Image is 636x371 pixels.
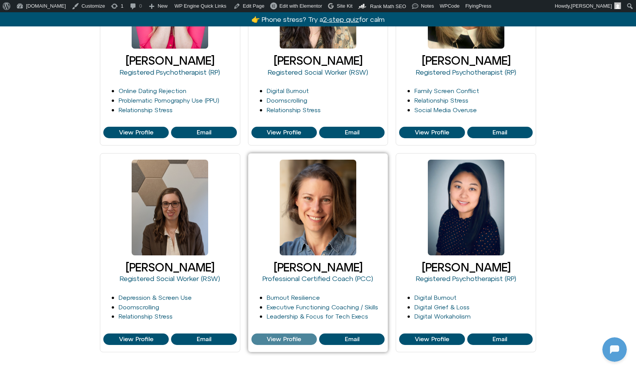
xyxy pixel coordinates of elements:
[22,146,137,183] p: Looks like you stepped away—no worries. Message me when you're ready. What feels like a good next...
[345,129,359,136] span: Email
[267,304,378,311] a: Executive Functioning Coaching / Skills
[414,106,477,113] a: Social Media Overuse
[119,97,219,104] a: Problematic Pornography Use (PPU)
[134,3,147,16] svg: Close Chatbot Button
[171,333,236,345] a: View Profile of Stephanie Furlott
[103,333,169,345] a: View Profile of Stephanie Furlott
[2,67,13,77] img: N5FCcHC.png
[267,313,368,320] a: Leadership & Focus for Tech Execs
[119,129,153,136] span: View Profile
[22,87,137,133] p: Makes sense — you want clarity. When do you reach for your phone most [DATE]? Choose one: 1) Morn...
[274,54,362,67] a: [PERSON_NAME]
[399,333,465,345] a: View Profile of Vicky Li
[416,275,516,283] a: Registered Psychotherapist (RP)
[267,336,301,343] span: View Profile
[120,68,220,76] a: Registered Psychotherapist (RP)
[251,15,385,23] a: 👉 Phone stress? Try a2-step quizfor calm
[131,244,143,257] svg: Voice Input Button
[268,68,368,76] a: Registered Social Worker (RSW)
[251,127,317,138] a: View Profile of Sabrina Rehman
[103,127,169,138] a: View Profile of Michelle Fischler
[171,127,236,138] a: View Profile of Michelle Fischler
[23,5,117,15] h2: [DOMAIN_NAME]
[2,2,151,18] button: Expand Header Button
[414,97,468,104] a: Relationship Stress
[2,175,13,186] img: N5FCcHC.png
[119,106,173,113] a: Relationship Stress
[399,127,465,138] a: View Profile of Siobhan Chirico
[319,333,385,345] a: View Profile of Tori Throckmorton
[119,294,192,301] a: Depression & Screen Use
[492,336,507,343] span: Email
[267,87,309,94] a: Digital Burnout
[13,247,119,254] textarea: Message Input
[571,3,612,9] span: [PERSON_NAME]
[120,275,220,283] a: Registered Social Worker (RSW)
[67,18,87,28] p: [DATE]
[119,87,186,94] a: Online Dating Rejection
[67,199,87,208] p: [DATE]
[197,336,211,343] span: Email
[467,127,533,138] a: View Profile of Siobhan Chirico
[126,54,214,67] a: [PERSON_NAME]
[370,3,406,9] span: Rank Math SEO
[422,54,510,67] a: [PERSON_NAME]
[337,3,352,9] span: Site Kit
[323,15,359,23] u: 2-step quiz
[267,106,321,113] a: Relationship Stress
[119,313,173,320] a: Relationship Stress
[119,336,153,343] span: View Profile
[279,3,322,9] span: Edit with Elementor
[119,304,159,311] a: Doomscrolling
[422,261,510,274] a: [PERSON_NAME]
[414,313,471,320] a: Digital Workaholism
[414,294,457,301] a: Digital Burnout
[267,294,320,301] a: Burnout Resilience
[602,337,627,362] iframe: Botpress
[2,126,13,136] img: N5FCcHC.png
[467,333,533,345] a: View Profile of Vicky Li
[319,127,385,138] a: View Profile of Sabrina Rehman
[267,129,301,136] span: View Profile
[121,3,134,16] svg: Restart Conversation Button
[274,261,362,274] a: [PERSON_NAME]
[263,275,373,283] a: Professional Certified Coach (PCC)
[345,336,359,343] span: Email
[414,87,479,94] a: Family Screen Conflict
[415,336,449,343] span: View Profile
[22,38,137,74] p: Good to see you. Phone focus time. Which moment [DATE] grabs your phone the most? Choose one: 1) ...
[7,4,19,16] img: N5FCcHC.png
[126,261,214,274] a: [PERSON_NAME]
[416,68,516,76] a: Registered Psychotherapist (RP)
[415,129,449,136] span: View Profile
[414,304,470,311] a: Digital Grief & Loss
[251,333,317,345] a: View Profile of Tori Throckmorton
[267,97,307,104] a: Doomscrolling
[492,129,507,136] span: Email
[140,218,145,227] p: hi
[197,129,211,136] span: Email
